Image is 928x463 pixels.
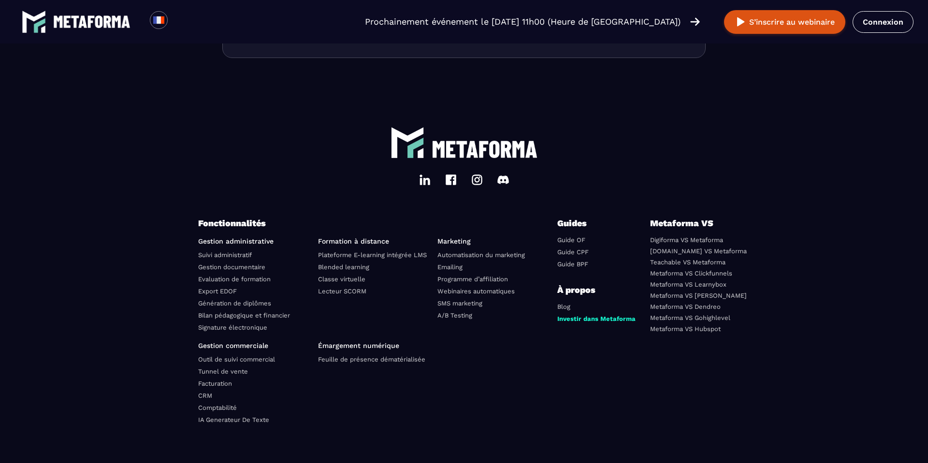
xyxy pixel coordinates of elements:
[318,237,431,245] p: Formation à distance
[318,288,366,295] a: Lecteur SCORM
[650,270,732,277] a: Metaforma VS Clickfunnels
[557,217,615,230] p: Guides
[557,315,636,322] a: Investir dans Metaforma
[198,217,557,230] p: Fonctionnalités
[198,342,311,349] p: Gestion commerciale
[735,16,747,28] img: play
[557,248,589,256] a: Guide CPF
[168,11,191,32] div: Search for option
[437,300,482,307] a: SMS marketing
[437,288,515,295] a: Webinaires automatiques
[437,275,508,283] a: Programme d’affiliation
[437,237,550,245] p: Marketing
[650,236,723,244] a: Digiforma VS Metaforma
[198,324,267,331] a: Signature électronique
[318,356,425,363] a: Feuille de présence dématérialisée
[198,404,237,411] a: Comptabilité
[153,14,165,26] img: fr
[690,16,700,27] img: arrow-right
[53,15,130,28] img: logo
[557,303,570,310] a: Blog
[650,314,730,321] a: Metaforma VS Gohighlevel
[650,325,721,333] a: Metaforma VS Hubspot
[198,288,237,295] a: Export EDOF
[419,174,431,186] img: linkedin
[557,236,585,244] a: Guide OF
[318,275,365,283] a: Classe virtuelle
[198,275,271,283] a: Evaluation de formation
[22,10,46,34] img: logo
[497,174,509,186] img: discord
[445,174,457,186] img: facebook
[650,247,747,255] a: [DOMAIN_NAME] VS Metaforma
[318,342,431,349] p: Émargement numérique
[650,292,747,299] a: Metaforma VS [PERSON_NAME]
[557,283,643,297] p: À propos
[432,141,538,158] img: logo
[176,16,183,28] input: Search for option
[471,174,483,186] img: instagram
[650,259,725,266] a: Teachable VS Metaforma
[198,263,265,271] a: Gestion documentaire
[365,15,681,29] p: Prochainement événement le [DATE] 11h00 (Heure de [GEOGRAPHIC_DATA])
[198,416,269,423] a: IA Generateur De Texte
[198,251,252,259] a: Suivi administratif
[853,11,913,33] a: Connexion
[198,392,212,399] a: CRM
[557,260,588,268] a: Guide BPF
[437,263,463,271] a: Emailing
[318,251,427,259] a: Plateforme E-learning intégrée LMS
[198,356,275,363] a: Outil de suivi commercial
[318,263,369,271] a: Blended learning
[650,217,730,230] p: Metaforma VS
[437,312,472,319] a: A/B Testing
[724,10,845,34] button: S’inscrire au webinaire
[198,368,248,375] a: Tunnel de vente
[391,126,424,159] img: logo
[198,300,271,307] a: Génération de diplômes
[437,251,525,259] a: Automatisation du marketing
[198,237,311,245] p: Gestion administrative
[650,303,721,310] a: Metaforma VS Dendreo
[650,281,726,288] a: Metaforma VS Learnybox
[198,312,290,319] a: Bilan pédagogique et financier
[198,380,232,387] a: Facturation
